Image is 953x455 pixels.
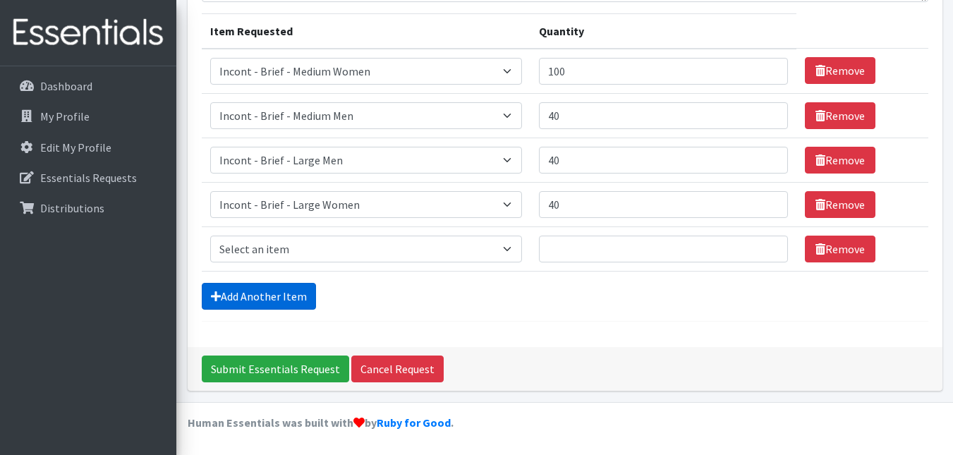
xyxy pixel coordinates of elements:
a: Edit My Profile [6,133,171,162]
a: Remove [805,191,875,218]
a: Remove [805,102,875,129]
a: Remove [805,236,875,262]
a: Cancel Request [351,356,444,382]
th: Quantity [530,13,796,49]
img: HumanEssentials [6,9,171,56]
p: Dashboard [40,79,92,93]
a: My Profile [6,102,171,131]
p: My Profile [40,109,90,123]
p: Distributions [40,201,104,215]
a: Ruby for Good [377,415,451,430]
a: Remove [805,57,875,84]
a: Dashboard [6,72,171,100]
a: Essentials Requests [6,164,171,192]
input: Submit Essentials Request [202,356,349,382]
th: Item Requested [202,13,530,49]
a: Add Another Item [202,283,316,310]
a: Distributions [6,194,171,222]
p: Edit My Profile [40,140,111,154]
a: Remove [805,147,875,174]
strong: Human Essentials was built with by . [188,415,454,430]
p: Essentials Requests [40,171,137,185]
